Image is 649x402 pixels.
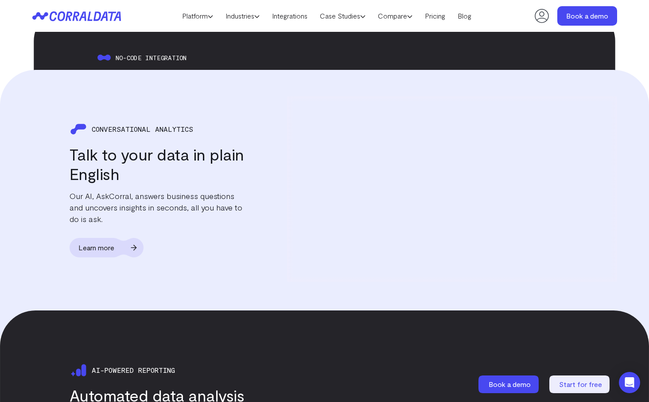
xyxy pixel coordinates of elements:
[70,145,245,184] h3: Talk to your data in plain English
[92,125,193,133] span: CONVERSATIONAL ANALYTICS
[372,9,419,23] a: Compare
[557,6,617,26] a: Book a demo
[489,380,531,388] span: Book a demo
[419,9,451,23] a: Pricing
[314,9,372,23] a: Case Studies
[70,238,143,257] a: Learn more
[266,9,314,23] a: Integrations
[219,9,266,23] a: Industries
[549,375,611,393] a: Start for free
[559,380,602,388] span: Start for free
[478,375,540,393] a: Book a demo
[176,9,219,23] a: Platform
[70,190,245,225] p: Our AI, AskCorral, answers business questions and uncovers insights in seconds, all you have to d...
[451,9,478,23] a: Blog
[70,238,123,257] span: Learn more
[92,366,175,374] span: Ai-powered reporting
[619,372,640,393] div: Open Intercom Messenger
[116,54,186,61] span: No-code integration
